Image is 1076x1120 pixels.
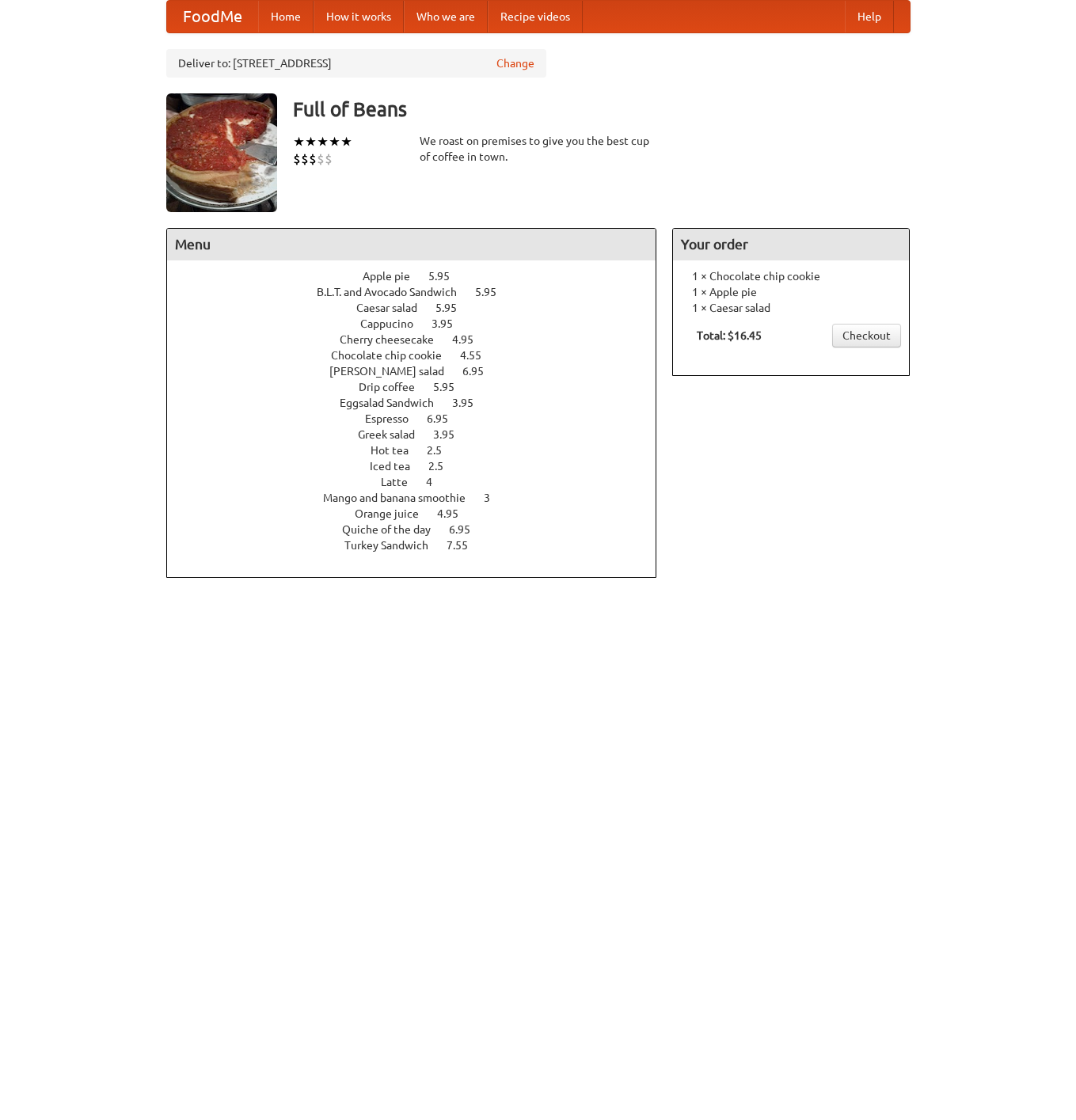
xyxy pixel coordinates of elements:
[342,523,447,536] span: Quiche of the day
[258,1,314,32] a: Home
[381,476,424,488] span: Latte
[317,286,526,298] a: B.L.T. and Avocado Sandwich 5.95
[360,317,429,330] span: Cappucino
[673,229,909,260] h4: Your order
[475,286,512,298] span: 5.95
[323,492,519,504] a: Mango and banana smoothie 3
[305,133,317,150] li: ★
[329,365,513,378] a: [PERSON_NAME] salad 6.95
[449,523,486,536] span: 6.95
[432,317,469,330] span: 3.95
[404,1,488,32] a: Who we are
[301,150,309,168] li: $
[437,507,474,520] span: 4.95
[681,300,901,316] li: 1 × Caesar salad
[309,150,317,168] li: $
[452,333,489,346] span: 4.95
[488,1,583,32] a: Recipe videos
[360,317,482,330] a: Cappucino 3.95
[496,55,534,71] a: Change
[681,284,901,300] li: 1 × Apple pie
[460,349,497,362] span: 4.55
[365,412,477,425] a: Espresso 6.95
[426,476,448,488] span: 4
[329,133,340,150] li: ★
[484,492,506,504] span: 3
[381,476,462,488] a: Latte 4
[356,302,433,314] span: Caesar salad
[697,329,762,342] b: Total: $16.45
[325,150,333,168] li: $
[845,1,894,32] a: Help
[166,93,277,212] img: angular.jpg
[462,365,500,378] span: 6.95
[433,428,470,441] span: 3.95
[832,324,901,347] a: Checkout
[359,381,484,393] a: Drip coffee 5.95
[329,365,460,378] span: [PERSON_NAME] salad
[340,397,450,409] span: Eggsalad Sandwich
[370,460,426,473] span: Iced tea
[420,133,657,165] div: We roast on premises to give you the best cup of coffee in town.
[427,412,464,425] span: 6.95
[166,49,546,78] div: Deliver to: [STREET_ADDRESS]
[340,133,352,150] li: ★
[317,150,325,168] li: $
[340,397,503,409] a: Eggsalad Sandwich 3.95
[340,333,450,346] span: Cherry cheesecake
[323,492,481,504] span: Mango and banana smoothie
[359,381,431,393] span: Drip coffee
[371,444,471,457] a: Hot tea 2.5
[355,507,435,520] span: Orange juice
[435,302,473,314] span: 5.95
[358,428,484,441] a: Greek salad 3.95
[317,133,329,150] li: ★
[365,412,424,425] span: Espresso
[356,302,486,314] a: Caesar salad 5.95
[428,460,459,473] span: 2.5
[342,523,500,536] a: Quiche of the day 6.95
[344,539,444,552] span: Turkey Sandwich
[167,1,258,32] a: FoodMe
[293,150,301,168] li: $
[452,397,489,409] span: 3.95
[363,270,479,283] a: Apple pie 5.95
[427,444,458,457] span: 2.5
[167,229,656,260] h4: Menu
[331,349,458,362] span: Chocolate chip cookie
[317,286,473,298] span: B.L.T. and Avocado Sandwich
[447,539,484,552] span: 7.55
[344,539,497,552] a: Turkey Sandwich 7.55
[331,349,511,362] a: Chocolate chip cookie 4.55
[371,444,424,457] span: Hot tea
[433,381,470,393] span: 5.95
[363,270,426,283] span: Apple pie
[293,93,911,125] h3: Full of Beans
[681,268,901,284] li: 1 × Chocolate chip cookie
[358,428,431,441] span: Greek salad
[428,270,466,283] span: 5.95
[340,333,503,346] a: Cherry cheesecake 4.95
[293,133,305,150] li: ★
[355,507,488,520] a: Orange juice 4.95
[314,1,404,32] a: How it works
[370,460,473,473] a: Iced tea 2.5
